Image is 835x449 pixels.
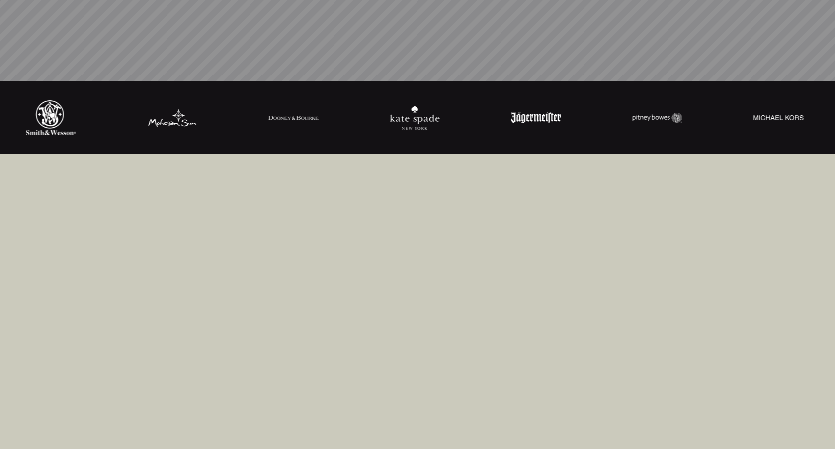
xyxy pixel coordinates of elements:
img: Dooney & Bourke [268,105,318,130]
img: Smith & Wesson [26,100,76,135]
img: Pitney Bowes [632,113,682,123]
img: Jagermeister [511,112,561,123]
img: Mohegan Sun Casino [147,108,197,127]
img: Michael Kors [753,115,803,120]
img: Kate Spade [390,106,439,130]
